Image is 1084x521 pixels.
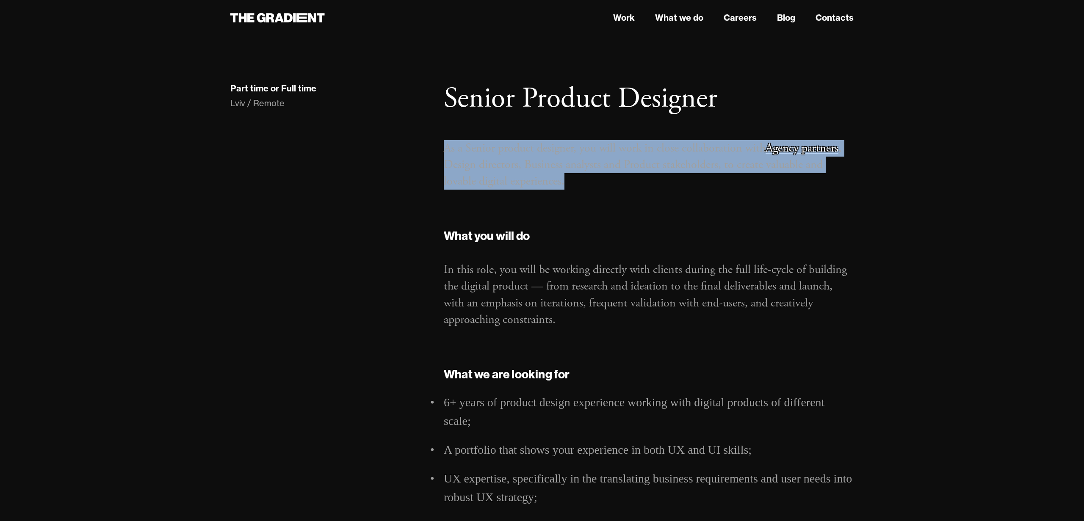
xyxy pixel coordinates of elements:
[230,97,427,109] div: Lviv / Remote
[230,83,316,94] div: Part time or Full time
[655,11,703,24] a: What we do
[613,11,635,24] a: Work
[766,141,838,156] a: Agency partners
[444,228,530,243] strong: What you will do
[777,11,795,24] a: Blog
[816,11,854,24] a: Contacts
[444,82,854,116] h1: Senior Product Designer
[444,393,854,430] li: 6+ years of product design experience working with digital products of different scale;
[724,11,757,24] a: Careers
[444,262,854,328] p: In this role, you will be working directly with clients during the full life-cycle of building th...
[444,367,570,381] strong: What we are looking for
[444,469,854,507] li: UX expertise, specifically in the translating business requirements and user needs into robust UX...
[444,140,854,190] p: As a Senior product designer, you will work in close collaboration with , Design directors, Busin...
[444,441,854,459] li: A portfolio that shows your experience in both UX and UI skills;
